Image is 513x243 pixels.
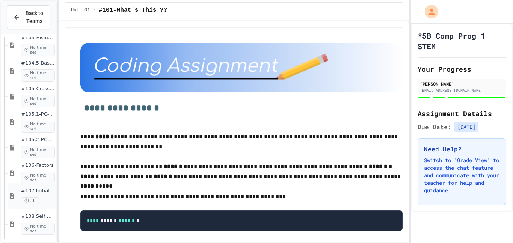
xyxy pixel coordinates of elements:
[99,6,167,15] span: #101-What's This ??
[21,86,55,92] span: #105-Cross Box
[418,64,506,74] h2: Your Progress
[418,108,506,119] h2: Assignment Details
[21,121,55,133] span: No time set
[71,7,90,13] span: Unit 01
[7,5,50,29] button: Back to Teams
[21,172,55,184] span: No time set
[454,122,478,132] span: [DATE]
[424,145,500,154] h3: Need Help?
[21,35,55,41] span: #104-Rising Sun Plus
[93,7,96,13] span: /
[21,111,55,118] span: #105.1-PC-Diagonal line
[21,69,55,82] span: No time set
[21,223,55,235] span: No time set
[21,197,39,204] span: 1h
[21,95,55,107] span: No time set
[21,162,55,169] span: #106-Factors
[21,188,55,194] span: #107 Initials using shapes(11pts)
[21,137,55,143] span: #105.2-PC-Box on Box
[21,60,55,66] span: #104.5-Basic Graphics Review
[21,213,55,220] span: #108 Self made review (15pts)
[420,88,504,93] div: [EMAIL_ADDRESS][DOMAIN_NAME]
[24,9,44,25] span: Back to Teams
[418,30,506,51] h1: *5B Comp Prog 1 STEM
[418,122,451,131] span: Due Date:
[417,3,440,20] div: My Account
[21,44,55,56] span: No time set
[420,80,504,87] div: [PERSON_NAME]
[424,157,500,194] p: Switch to "Grade View" to access the chat feature and communicate with your teacher for help and ...
[21,146,55,158] span: No time set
